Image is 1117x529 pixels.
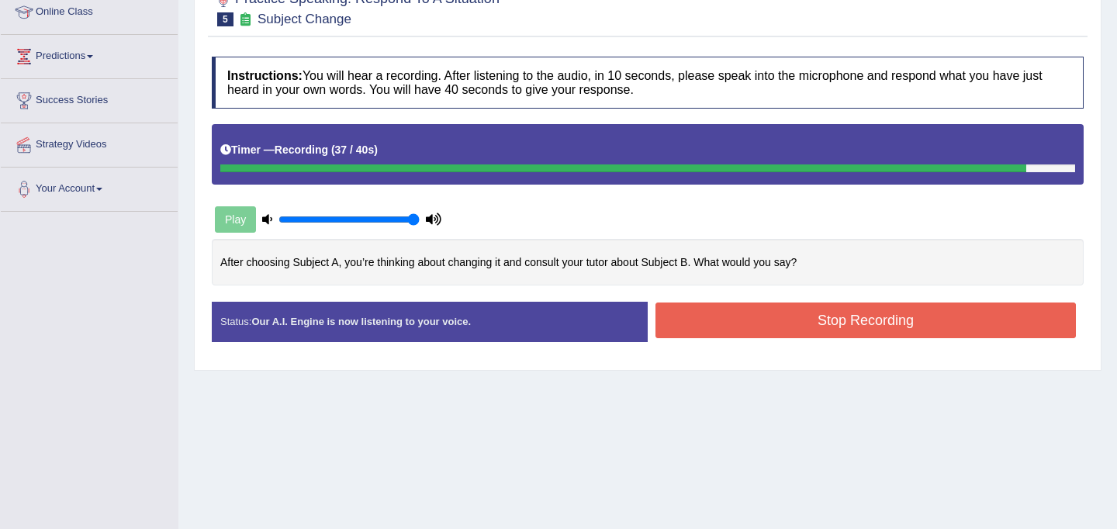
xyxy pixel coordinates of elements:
b: ) [374,143,378,156]
b: Recording [275,143,328,156]
b: ( [331,143,335,156]
small: Subject Change [258,12,351,26]
div: Status: [212,302,648,341]
small: Exam occurring question [237,12,254,27]
a: Predictions [1,35,178,74]
span: 5 [217,12,233,26]
h5: Timer — [220,144,378,156]
div: After choosing Subject A, you’re thinking about changing it and consult your tutor about Subject ... [212,239,1084,286]
b: Instructions: [227,69,303,82]
button: Stop Recording [655,303,1076,338]
a: Strategy Videos [1,123,178,162]
a: Your Account [1,168,178,206]
h4: You will hear a recording. After listening to the audio, in 10 seconds, please speak into the mic... [212,57,1084,109]
b: 37 / 40s [335,143,375,156]
strong: Our A.I. Engine is now listening to your voice. [251,316,471,327]
a: Success Stories [1,79,178,118]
